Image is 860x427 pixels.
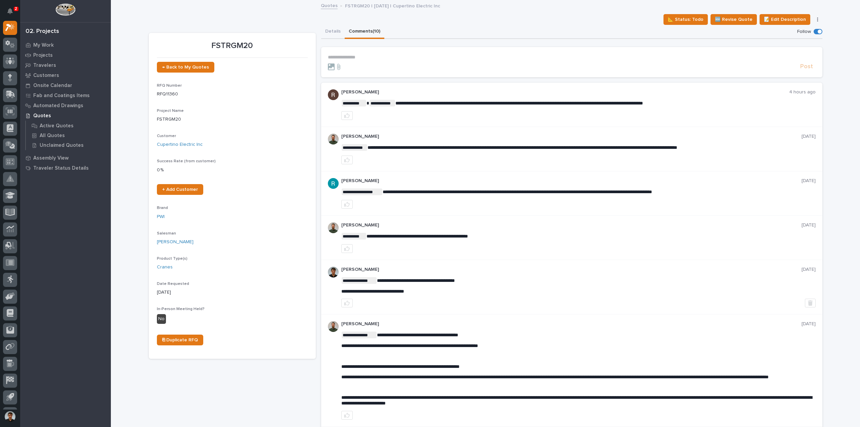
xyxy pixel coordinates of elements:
[157,167,308,174] p: 0 %
[20,153,111,163] a: Assembly View
[328,178,339,189] img: ACg8ocLIQ8uTLu8xwXPI_zF_j4cWilWA_If5Zu0E3tOGGkFk=s96-c
[341,267,802,272] p: [PERSON_NAME]
[26,131,111,140] a: All Quotes
[157,335,203,345] a: ⎘ Duplicate RFQ
[802,267,816,272] p: [DATE]
[3,4,17,18] button: Notifications
[715,15,752,24] span: 🆕 Revise Quote
[162,338,198,342] span: ⎘ Duplicate RFQ
[341,244,353,253] button: like this post
[798,63,816,71] button: Post
[20,50,111,60] a: Projects
[20,163,111,173] a: Traveler Status Details
[40,133,65,139] p: All Quotes
[157,213,165,220] a: PWI
[668,15,703,24] span: 📐 Status: Todo
[341,200,353,209] button: like this post
[157,134,176,138] span: Customer
[345,2,440,9] p: FSTRGM20 | [DATE] | Cupertino Electric Inc
[802,222,816,228] p: [DATE]
[157,84,182,88] span: RFQ Number
[26,140,111,150] a: Unclaimed Quotes
[20,40,111,50] a: My Work
[33,155,69,161] p: Assembly View
[341,89,789,95] p: [PERSON_NAME]
[157,264,173,271] a: Cranes
[157,116,308,123] p: FSTRGM20
[3,410,17,424] button: users-avatar
[20,111,111,121] a: Quotes
[764,15,806,24] span: 📝 Edit Description
[805,299,816,307] button: Delete post
[341,111,353,120] button: like this post
[341,134,802,139] p: [PERSON_NAME]
[33,62,56,69] p: Travelers
[33,73,59,79] p: Customers
[20,100,111,111] a: Automated Drawings
[33,165,89,171] p: Traveler Status Details
[760,14,810,25] button: 📝 Edit Description
[345,25,384,39] button: Comments (10)
[157,91,308,98] p: RFQ11360
[802,321,816,327] p: [DATE]
[8,8,17,19] div: Notifications2
[162,187,198,192] span: + Add Customer
[20,90,111,100] a: Fab and Coatings Items
[802,178,816,184] p: [DATE]
[157,206,168,210] span: Brand
[33,42,54,48] p: My Work
[321,1,338,9] a: Quotes
[157,159,216,163] span: Success Rate (from customer)
[157,282,189,286] span: Date Requested
[40,142,84,148] p: Unclaimed Quotes
[157,62,214,73] a: ← Back to My Quotes
[33,103,83,109] p: Automated Drawings
[157,184,203,195] a: + Add Customer
[802,134,816,139] p: [DATE]
[328,321,339,332] img: AATXAJw4slNr5ea0WduZQVIpKGhdapBAGQ9xVsOeEvl5=s96-c
[341,222,802,228] p: [PERSON_NAME]
[797,29,811,35] p: Follow
[33,93,90,99] p: Fab and Coatings Items
[157,307,205,311] span: In-Person Meeting Held?
[328,222,339,233] img: AATXAJw4slNr5ea0WduZQVIpKGhdapBAGQ9xVsOeEvl5=s96-c
[162,65,209,70] span: ← Back to My Quotes
[157,231,176,236] span: Salesman
[341,299,353,307] button: like this post
[328,89,339,100] img: AATXAJzQ1Gz112k1-eEngwrIHvmFm-wfF_dy1drktBUI=s96-c
[157,239,193,246] a: [PERSON_NAME]
[33,83,72,89] p: Onsite Calendar
[321,25,345,39] button: Details
[341,411,353,420] button: like this post
[157,289,308,296] p: [DATE]
[157,314,166,324] div: No
[328,267,339,277] img: AOh14Gjx62Rlbesu-yIIyH4c_jqdfkUZL5_Os84z4H1p=s96-c
[157,41,308,51] p: FSTRGM20
[15,6,17,11] p: 2
[711,14,757,25] button: 🆕 Revise Quote
[20,60,111,70] a: Travelers
[789,89,816,95] p: 4 hours ago
[341,178,802,184] p: [PERSON_NAME]
[157,109,184,113] span: Project Name
[328,134,339,144] img: AATXAJw4slNr5ea0WduZQVIpKGhdapBAGQ9xVsOeEvl5=s96-c
[26,121,111,130] a: Active Quotes
[55,3,75,16] img: Workspace Logo
[157,257,187,261] span: Product Type(s)
[26,28,59,35] div: 02. Projects
[663,14,708,25] button: 📐 Status: Todo
[341,321,802,327] p: [PERSON_NAME]
[800,63,813,71] span: Post
[341,156,353,164] button: like this post
[33,113,51,119] p: Quotes
[20,70,111,80] a: Customers
[40,123,74,129] p: Active Quotes
[157,141,203,148] a: Cupertino Electric Inc
[20,80,111,90] a: Onsite Calendar
[33,52,53,58] p: Projects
